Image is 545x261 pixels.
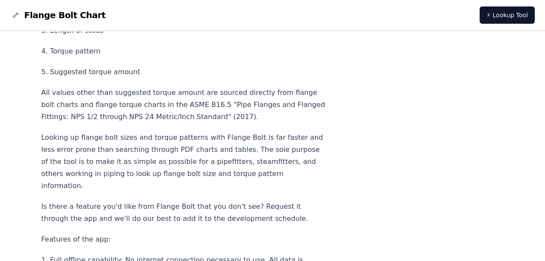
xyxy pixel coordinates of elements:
span: Flange Bolt Chart [24,9,106,21]
img: Flange Bolt Chart Logo [10,10,21,20]
p: Features of the app: [41,233,327,245]
a: Flange Bolt Chart LogoFlange Bolt Chart [10,9,106,21]
p: 5. Suggested torque amount [41,66,327,78]
p: All values other than suggested torque amount are sourced directly from flange bolt charts and fl... [41,87,327,123]
p: Looking up flange bolt sizes and torque patterns with Flange Bolt is far faster and less error pr... [41,132,327,192]
a: ⚡ Lookup Tool [480,6,535,24]
p: 4. Torque pattern [41,45,327,57]
p: Is there a feature you'd like from Flange Bolt that you don't see? Request it through the app and... [41,201,327,225]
